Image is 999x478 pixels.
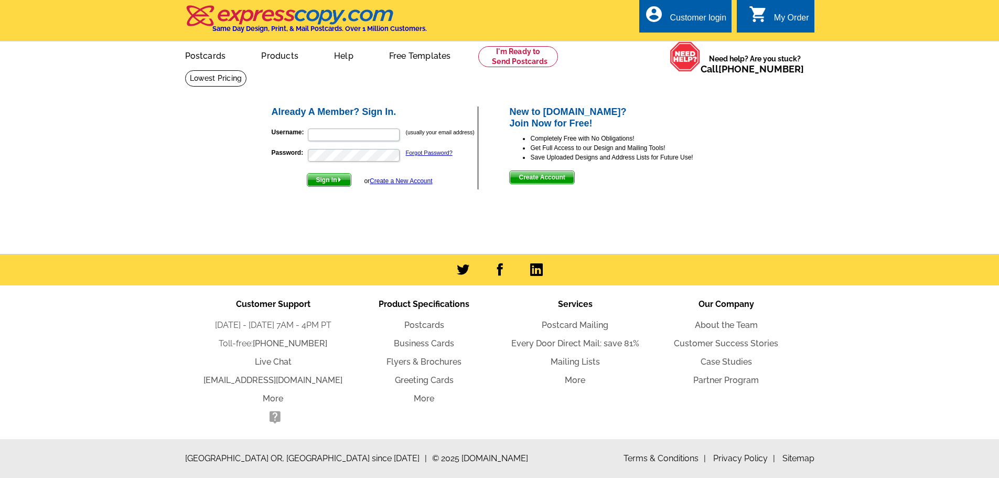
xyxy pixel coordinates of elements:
span: Create Account [510,171,574,184]
a: Case Studies [701,357,752,367]
a: Terms & Conditions [624,453,706,463]
a: Forgot Password? [406,150,453,156]
a: account_circle Customer login [644,12,726,25]
li: Save Uploaded Designs and Address Lists for Future Use! [530,153,729,162]
a: Partner Program [693,375,759,385]
button: Create Account [509,171,574,184]
h2: New to [DOMAIN_NAME]? Join Now for Free! [509,107,729,129]
a: shopping_cart My Order [749,12,809,25]
a: Postcards [168,43,243,67]
a: Create a New Account [370,177,432,185]
div: My Order [774,13,809,28]
label: Username: [272,128,307,137]
span: © 2025 [DOMAIN_NAME] [432,452,528,465]
li: [DATE] - [DATE] 7AM - 4PM PT [198,319,349,332]
a: Postcard Mailing [542,320,608,330]
img: help [670,41,701,72]
a: Live Chat [255,357,292,367]
span: Need help? Are you stuck? [701,54,809,75]
a: Help [317,43,370,67]
a: Free Templates [372,43,468,67]
a: Flyers & Brochures [386,357,461,367]
a: About the Team [695,320,758,330]
a: Sitemap [782,453,814,463]
a: [PHONE_NUMBER] [253,338,327,348]
a: Same Day Design, Print, & Mail Postcards. Over 1 Million Customers. [185,13,427,33]
span: Our Company [699,299,754,309]
li: Toll-free: [198,337,349,350]
a: [PHONE_NUMBER] [718,63,804,75]
img: button-next-arrow-white.png [337,177,342,182]
span: Services [558,299,593,309]
li: Completely Free with No Obligations! [530,134,729,143]
h2: Already A Member? Sign In. [272,107,478,118]
a: Customer Success Stories [674,338,778,348]
a: More [565,375,585,385]
a: Mailing Lists [551,357,600,367]
i: account_circle [644,5,663,24]
a: Greeting Cards [395,375,454,385]
a: More [414,394,434,403]
div: Customer login [670,13,726,28]
span: Call [701,63,804,75]
a: Postcards [404,320,444,330]
small: (usually your email address) [406,129,475,135]
a: Products [244,43,315,67]
button: Sign In [307,173,351,187]
span: Product Specifications [379,299,469,309]
a: [EMAIL_ADDRESS][DOMAIN_NAME] [203,375,342,385]
span: [GEOGRAPHIC_DATA] OR, [GEOGRAPHIC_DATA] since [DATE] [185,452,427,465]
li: Get Full Access to our Design and Mailing Tools! [530,143,729,153]
a: Privacy Policy [713,453,775,463]
span: Sign In [307,174,351,186]
label: Password: [272,148,307,157]
h4: Same Day Design, Print, & Mail Postcards. Over 1 Million Customers. [212,25,427,33]
a: More [263,394,283,403]
span: Customer Support [236,299,310,309]
i: shopping_cart [749,5,768,24]
div: or [364,176,432,186]
a: Business Cards [394,338,454,348]
a: Every Door Direct Mail: save 81% [511,338,639,348]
